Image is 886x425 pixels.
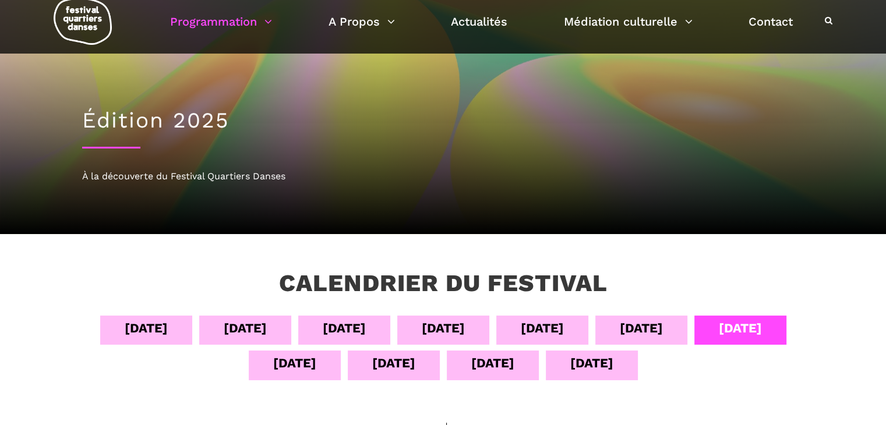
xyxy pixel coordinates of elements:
a: Programmation [170,12,272,31]
div: [DATE] [372,353,415,373]
a: Médiation culturelle [564,12,693,31]
div: [DATE] [471,353,514,373]
div: [DATE] [323,318,366,338]
div: [DATE] [521,318,564,338]
h3: Calendrier du festival [279,269,608,298]
a: Contact [749,12,793,31]
div: [DATE] [224,318,267,338]
div: À la découverte du Festival Quartiers Danses [82,169,804,184]
div: [DATE] [125,318,168,338]
div: [DATE] [273,353,316,373]
div: [DATE] [570,353,613,373]
h1: Édition 2025 [82,108,804,133]
div: [DATE] [620,318,663,338]
div: [DATE] [719,318,762,338]
a: Actualités [451,12,507,31]
div: [DATE] [422,318,465,338]
a: A Propos [329,12,395,31]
